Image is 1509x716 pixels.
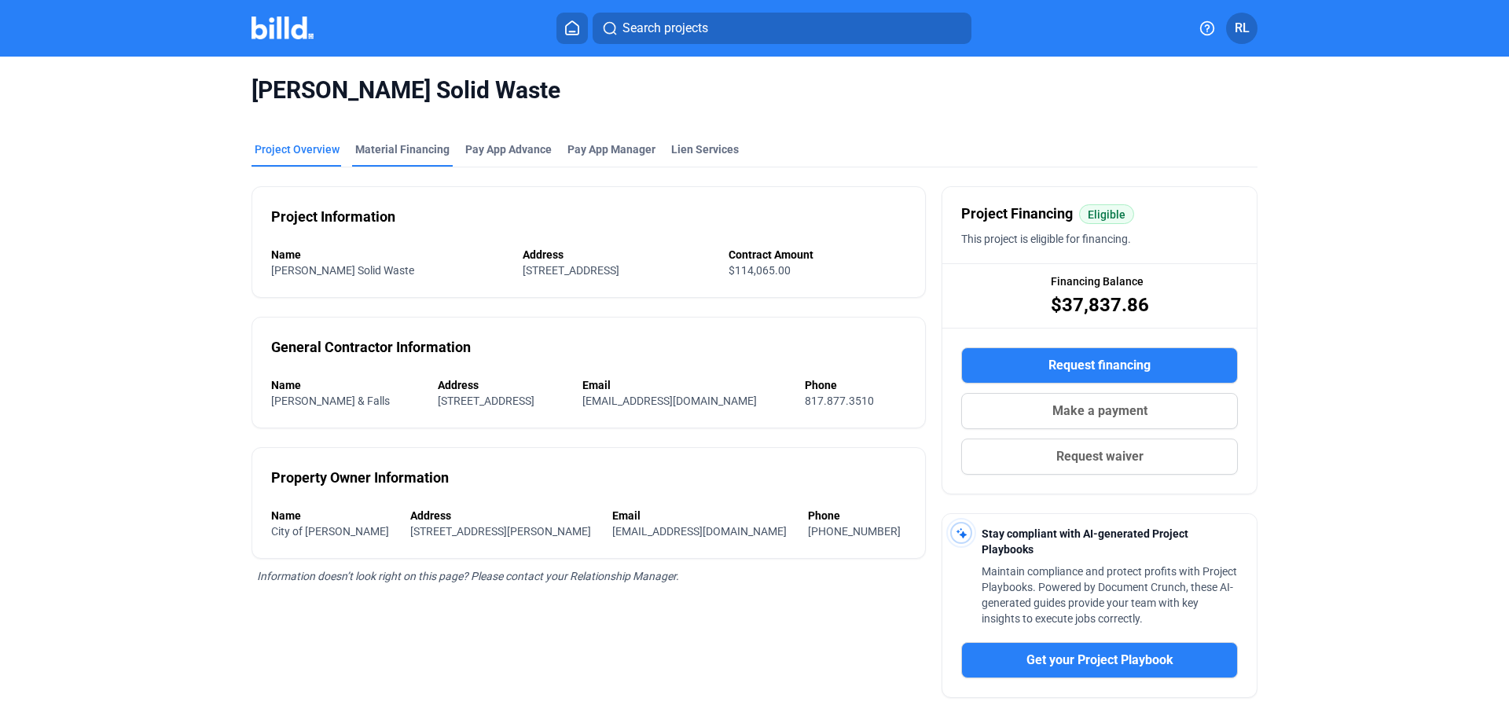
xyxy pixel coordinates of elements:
[961,203,1073,225] span: Project Financing
[271,395,390,407] span: [PERSON_NAME] & Falls
[961,642,1238,678] button: Get your Project Playbook
[523,247,712,263] div: Address
[961,439,1238,475] button: Request waiver
[582,395,757,407] span: [EMAIL_ADDRESS][DOMAIN_NAME]
[271,377,422,393] div: Name
[271,206,395,228] div: Project Information
[438,395,534,407] span: [STREET_ADDRESS]
[1056,447,1144,466] span: Request waiver
[671,141,739,157] div: Lien Services
[1235,19,1250,38] span: RL
[961,393,1238,429] button: Make a payment
[271,336,471,358] div: General Contractor Information
[355,141,450,157] div: Material Financing
[257,570,679,582] span: Information doesn’t look right on this page? Please contact your Relationship Manager.
[982,565,1237,625] span: Maintain compliance and protect profits with Project Playbooks. Powered by Document Crunch, these...
[1079,204,1134,224] mat-chip: Eligible
[271,508,395,523] div: Name
[805,377,906,393] div: Phone
[251,75,1257,105] span: [PERSON_NAME] Solid Waste
[982,527,1188,556] span: Stay compliant with AI-generated Project Playbooks
[438,377,567,393] div: Address
[612,508,792,523] div: Email
[582,377,789,393] div: Email
[622,19,708,38] span: Search projects
[805,395,874,407] span: 817.877.3510
[271,467,449,489] div: Property Owner Information
[1026,651,1173,670] span: Get your Project Playbook
[271,525,389,538] span: City of [PERSON_NAME]
[729,264,791,277] span: $114,065.00
[612,525,787,538] span: [EMAIL_ADDRESS][DOMAIN_NAME]
[523,264,619,277] span: [STREET_ADDRESS]
[1051,292,1149,318] span: $37,837.86
[410,525,591,538] span: [STREET_ADDRESS][PERSON_NAME]
[255,141,340,157] div: Project Overview
[271,247,507,263] div: Name
[251,17,314,39] img: Billd Company Logo
[1226,13,1257,44] button: RL
[1051,274,1144,289] span: Financing Balance
[1048,356,1151,375] span: Request financing
[271,264,414,277] span: [PERSON_NAME] Solid Waste
[808,508,906,523] div: Phone
[961,347,1238,384] button: Request financing
[593,13,971,44] button: Search projects
[465,141,552,157] div: Pay App Advance
[410,508,597,523] div: Address
[961,233,1131,245] span: This project is eligible for financing.
[808,525,901,538] span: [PHONE_NUMBER]
[567,141,655,157] span: Pay App Manager
[729,247,906,263] div: Contract Amount
[1052,402,1147,420] span: Make a payment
